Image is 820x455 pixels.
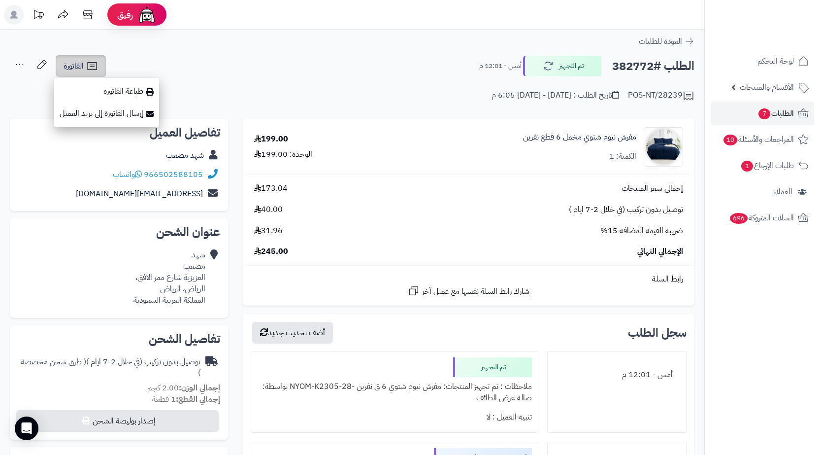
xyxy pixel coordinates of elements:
span: 1 [741,160,754,172]
a: شارك رابط السلة نفسها مع عميل آخر [408,285,529,297]
span: شارك رابط السلة نفسها مع عميل آخر [422,286,529,297]
span: الطلبات [757,106,794,120]
a: تحديثات المنصة [26,5,51,27]
span: إجمالي سعر المنتجات [622,183,683,194]
div: الوحدة: 199.00 [254,149,312,160]
div: تم التجهيز [453,357,532,377]
a: السلات المتروكة696 [711,206,814,230]
a: 966502588105 [144,169,203,180]
div: تنبيه العميل : لا [257,408,532,427]
a: العملاء [711,180,814,204]
small: 2.00 كجم [147,382,220,394]
div: تاريخ الطلب : [DATE] - [DATE] 6:05 م [492,90,619,101]
span: ضريبة القيمة المضافة 15% [600,225,683,237]
div: 199.00 [254,134,288,145]
span: الفاتورة [64,60,84,72]
a: العودة للطلبات [639,35,694,47]
strong: إجمالي القطع: [176,393,220,405]
small: أمس - 12:01 م [479,61,522,71]
span: الإجمالي النهائي [637,246,683,257]
a: المراجعات والأسئلة10 [711,128,814,151]
a: لوحة التحكم [711,49,814,73]
span: طلبات الإرجاع [740,159,794,173]
span: 696 [729,212,748,224]
div: أمس - 12:01 م [554,365,680,385]
span: الأقسام والمنتجات [740,80,794,94]
a: واتساب [113,169,142,180]
h2: الطلب #382772 [612,56,694,76]
img: 1734447854-110202020138-90x90.jpg [644,127,683,167]
a: [EMAIL_ADDRESS][DOMAIN_NAME] [76,188,203,200]
a: شهد مصعب [166,149,204,161]
span: 31.96 [254,225,283,237]
img: ai-face.png [137,5,157,25]
span: توصيل بدون تركيب (في خلال 2-7 ايام ) [569,204,683,215]
span: 7 [758,108,771,120]
span: العملاء [773,185,792,199]
span: 10 [723,134,738,146]
a: إرسال الفاتورة إلى بريد العميل [54,103,159,125]
img: logo-2.png [753,13,811,34]
h2: تفاصيل العميل [18,127,220,139]
div: شهد مصعب العزيزية شارع ممر الافق، الرياض، الرياض المملكة العربية السعودية [133,249,205,306]
a: مفرش نيوم شتوي مخمل 6 قطع نفرين [523,132,636,143]
button: أضف تحديث جديد [252,322,333,344]
span: ( طرق شحن مخصصة ) [21,356,200,379]
div: POS-NT/28239 [628,90,694,102]
button: تم التجهيز [523,56,602,76]
strong: إجمالي الوزن: [179,382,220,394]
div: الكمية: 1 [609,151,636,162]
button: إصدار بوليصة الشحن [16,410,219,432]
span: المراجعات والأسئلة [722,133,794,146]
span: 245.00 [254,246,288,257]
span: 173.04 [254,183,288,194]
span: لوحة التحكم [757,54,794,68]
span: العودة للطلبات [639,35,682,47]
h3: سجل الطلب [628,327,687,339]
small: 1 قطعة [152,393,220,405]
a: الطلبات7 [711,102,814,125]
a: الفاتورة [56,55,106,77]
div: توصيل بدون تركيب (في خلال 2-7 ايام ) [18,356,200,379]
a: طلبات الإرجاع1 [711,154,814,177]
div: Open Intercom Messenger [15,417,38,440]
h2: تفاصيل الشحن [18,333,220,345]
div: رابط السلة [247,274,690,285]
span: 40.00 [254,204,283,215]
div: ملاحظات : تم تجهيز المنتجات: مفرش نيوم شتوي 6 ق نفرين -NYOM-K2305-28 بواسطة: صالة عرض الطائف [257,377,532,408]
span: السلات المتروكة [729,211,794,225]
span: رفيق [117,9,133,21]
a: طباعة الفاتورة [54,80,159,103]
h2: عنوان الشحن [18,226,220,238]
